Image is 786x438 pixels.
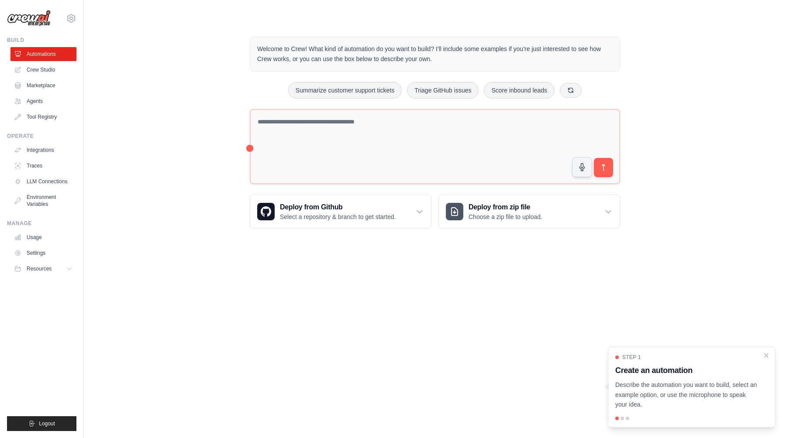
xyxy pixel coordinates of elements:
[10,143,76,157] a: Integrations
[484,82,555,99] button: Score inbound leads
[10,230,76,244] a: Usage
[7,37,76,44] div: Build
[615,380,758,410] p: Describe the automation you want to build, select an example option, or use the microphone to spe...
[7,220,76,227] div: Manage
[10,94,76,108] a: Agents
[7,10,51,27] img: Logo
[10,159,76,173] a: Traces
[10,110,76,124] a: Tool Registry
[763,352,770,359] button: Close walkthrough
[10,190,76,211] a: Environment Variables
[39,420,55,427] span: Logout
[280,202,396,212] h3: Deploy from Github
[407,82,479,99] button: Triage GitHub issues
[280,212,396,221] p: Select a repository & branch to get started.
[10,175,76,188] a: LLM Connections
[288,82,402,99] button: Summarize customer support tickets
[27,265,52,272] span: Resources
[257,44,613,64] p: Welcome to Crew! What kind of automation do you want to build? I'll include some examples if you'...
[7,416,76,431] button: Logout
[10,246,76,260] a: Settings
[622,354,641,361] span: Step 1
[469,212,542,221] p: Choose a zip file to upload.
[7,133,76,140] div: Operate
[10,79,76,92] a: Marketplace
[615,364,758,376] h3: Create an automation
[10,262,76,276] button: Resources
[10,47,76,61] a: Automations
[10,63,76,77] a: Crew Studio
[469,202,542,212] h3: Deploy from zip file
